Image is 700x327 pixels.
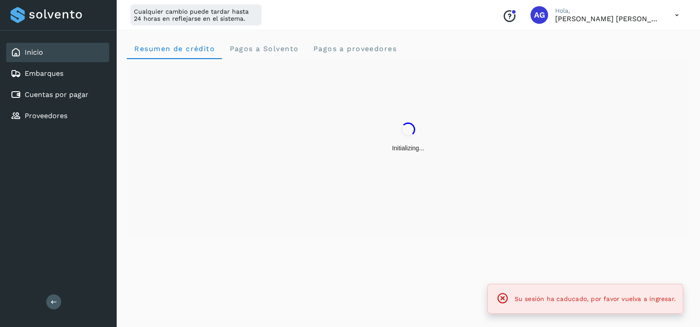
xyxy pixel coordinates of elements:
span: Resumen de crédito [134,45,215,53]
span: Pagos a proveedores [313,45,397,53]
a: Embarques [25,69,63,78]
span: Su sesión ha caducado, por favor vuelva a ingresar. [515,295,676,302]
div: Proveedores [6,106,109,126]
div: Embarques [6,64,109,83]
div: Cuentas por pagar [6,85,109,104]
p: Hola, [555,7,661,15]
a: Inicio [25,48,43,56]
div: Cualquier cambio puede tardar hasta 24 horas en reflejarse en el sistema. [130,4,262,26]
div: Inicio [6,43,109,62]
p: Abigail Gonzalez Leon [555,15,661,23]
a: Cuentas por pagar [25,90,88,99]
a: Proveedores [25,111,67,120]
span: Pagos a Solvento [229,45,298,53]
